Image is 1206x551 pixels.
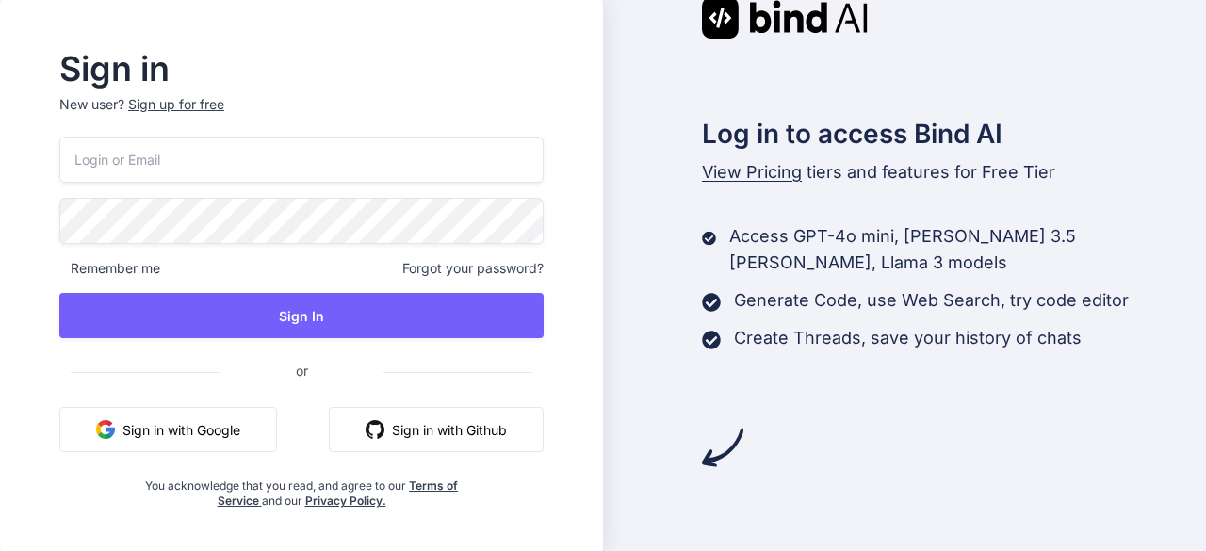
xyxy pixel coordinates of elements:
[59,259,160,278] span: Remember me
[329,407,544,452] button: Sign in with Github
[59,54,544,84] h2: Sign in
[305,494,386,508] a: Privacy Policy.
[59,407,277,452] button: Sign in with Google
[220,348,383,394] span: or
[729,223,1206,276] p: Access GPT-4o mini, [PERSON_NAME] 3.5 [PERSON_NAME], Llama 3 models
[366,420,384,439] img: github
[59,293,544,338] button: Sign In
[128,95,224,114] div: Sign up for free
[734,325,1082,351] p: Create Threads, save your history of chats
[702,159,1206,186] p: tiers and features for Free Tier
[702,162,802,182] span: View Pricing
[59,137,544,183] input: Login or Email
[140,467,464,509] div: You acknowledge that you read, and agree to our and our
[96,420,115,439] img: google
[59,95,544,137] p: New user?
[734,287,1129,314] p: Generate Code, use Web Search, try code editor
[218,478,459,508] a: Terms of Service
[402,259,544,278] span: Forgot your password?
[702,427,743,468] img: arrow
[702,114,1206,154] h2: Log in to access Bind AI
